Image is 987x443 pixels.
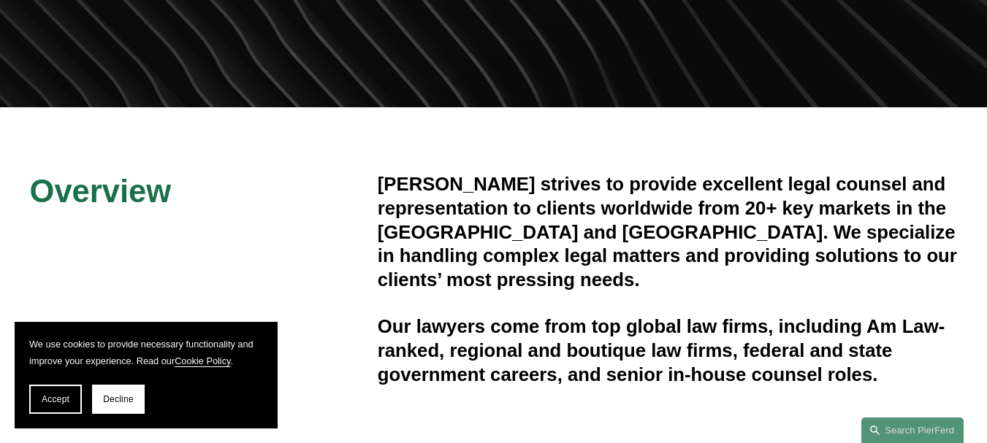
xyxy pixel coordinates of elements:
[15,322,278,428] section: Cookie banner
[92,385,145,414] button: Decline
[42,394,69,404] span: Accept
[103,394,134,404] span: Decline
[30,174,172,209] span: Overview
[861,417,964,443] a: Search this site
[378,172,958,291] h4: [PERSON_NAME] strives to provide excellent legal counsel and representation to clients worldwide ...
[175,355,230,366] a: Cookie Policy
[29,385,82,414] button: Accept
[378,315,958,386] h4: Our lawyers come from top global law firms, including Am Law-ranked, regional and boutique law fi...
[29,336,263,370] p: We use cookies to provide necessary functionality and improve your experience. Read our .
